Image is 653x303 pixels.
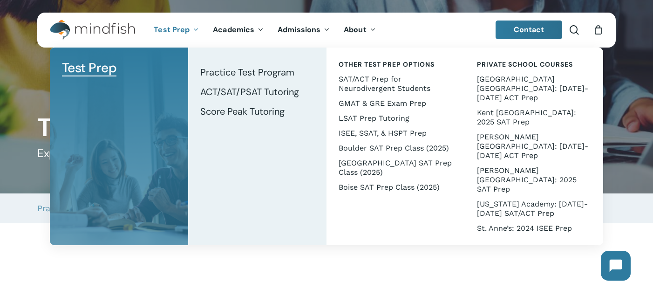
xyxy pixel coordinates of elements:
[37,146,616,161] h5: Expert Guidance to Achieve Your Goals on the SAT, ACT and PSAT
[477,132,588,160] span: [PERSON_NAME][GEOGRAPHIC_DATA]: [DATE]-[DATE] ACT Prep
[477,166,577,193] span: [PERSON_NAME][GEOGRAPHIC_DATA]: 2025 SAT Prep
[474,221,594,236] a: St. Anne’s: 2024 ISEE Prep
[339,158,452,177] span: [GEOGRAPHIC_DATA] SAT Prep Class (2025)
[344,25,367,34] span: About
[339,75,430,93] span: SAT/ACT Prep for Neurodivergent Students
[474,130,594,163] a: [PERSON_NAME][GEOGRAPHIC_DATA]: [DATE]-[DATE] ACT Prep
[336,72,456,96] a: SAT/ACT Prep for Neurodivergent Students
[213,25,254,34] span: Academics
[514,25,544,34] span: Contact
[336,126,456,141] a: ISEE, SSAT, & HSPT Prep
[37,113,616,143] h1: Test Prep Tutoring
[339,129,427,138] span: ISEE, SSAT, & HSPT Prep
[197,102,317,121] a: Score Peak Tutoring
[147,13,382,48] nav: Main Menu
[339,183,440,192] span: Boise SAT Prep Class (2025)
[477,224,572,233] span: St. Anne’s: 2024 ISEE Prep
[336,96,456,111] a: GMAT & GRE Exam Prep
[592,241,640,290] iframe: Chatbot
[474,105,594,130] a: Kent [GEOGRAPHIC_DATA]: 2025 SAT Prep
[336,180,456,195] a: Boise SAT Prep Class (2025)
[477,108,576,126] span: Kent [GEOGRAPHIC_DATA]: 2025 SAT Prep
[474,57,594,72] a: Private School Courses
[37,13,616,48] header: Main Menu
[477,200,588,218] span: [US_STATE] Academy: [DATE]-[DATE] SAT/ACT Prep
[474,72,594,105] a: [GEOGRAPHIC_DATA] [GEOGRAPHIC_DATA]: [DATE]-[DATE] ACT Prep
[336,156,456,180] a: [GEOGRAPHIC_DATA] SAT Prep Class (2025)
[197,82,317,102] a: ACT/SAT/PSAT Tutoring
[593,25,603,35] a: Cart
[206,26,271,34] a: Academics
[200,86,299,98] span: ACT/SAT/PSAT Tutoring
[339,114,409,123] span: LSAT Prep Tutoring
[477,75,588,102] span: [GEOGRAPHIC_DATA] [GEOGRAPHIC_DATA]: [DATE]-[DATE] ACT Prep
[337,26,383,34] a: About
[37,193,127,223] a: Practice Test Program
[477,60,573,69] span: Private School Courses
[62,59,117,76] span: Test Prep
[278,25,320,34] span: Admissions
[339,99,426,108] span: GMAT & GRE Exam Prep
[339,60,435,69] span: Other Test Prep Options
[339,144,449,152] span: Boulder SAT Prep Class (2025)
[336,141,456,156] a: Boulder SAT Prep Class (2025)
[197,62,317,82] a: Practice Test Program
[474,197,594,221] a: [US_STATE] Academy: [DATE]-[DATE] SAT/ACT Prep
[271,26,337,34] a: Admissions
[154,25,190,34] span: Test Prep
[200,66,294,78] span: Practice Test Program
[474,163,594,197] a: [PERSON_NAME][GEOGRAPHIC_DATA]: 2025 SAT Prep
[496,21,563,39] a: Contact
[336,111,456,126] a: LSAT Prep Tutoring
[336,57,456,72] a: Other Test Prep Options
[59,57,179,79] a: Test Prep
[147,26,206,34] a: Test Prep
[200,105,285,117] span: Score Peak Tutoring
